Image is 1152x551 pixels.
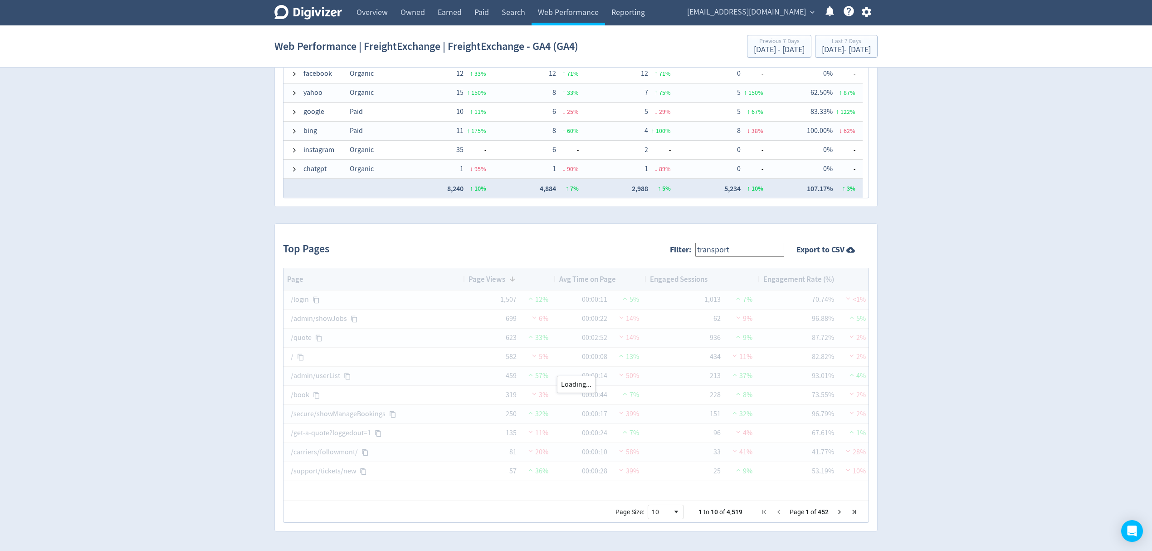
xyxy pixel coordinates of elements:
[703,508,709,516] span: to
[651,127,654,135] span: ↑
[350,145,374,154] span: Organic
[460,164,464,173] span: 1
[303,160,327,178] span: chatgpt
[549,69,556,78] span: 12
[711,508,718,516] span: 10
[471,127,486,135] span: 175 %
[698,508,702,516] span: 1
[1121,520,1143,542] div: Open Intercom Messenger
[659,108,671,116] span: 29 %
[741,141,763,159] span: -
[754,38,805,46] div: Previous 7 Days
[456,69,464,78] span: 12
[659,89,671,97] span: 75 %
[775,508,782,516] div: Previous Page
[467,127,470,135] span: ↑
[670,244,695,255] label: Filter:
[570,184,579,193] span: 7 %
[737,164,741,173] span: 0
[456,126,464,135] span: 11
[303,103,324,121] span: google
[658,184,661,193] span: ↑
[470,165,473,173] span: ↓
[552,145,556,154] span: 6
[790,508,804,516] span: Page
[805,508,809,516] span: 1
[644,88,648,97] span: 7
[644,164,648,173] span: 1
[456,145,464,154] span: 35
[754,46,805,54] div: [DATE] - [DATE]
[283,241,333,257] h2: Top Pages
[833,160,855,178] span: -
[833,141,855,159] span: -
[644,126,648,135] span: 4
[567,69,579,78] span: 71 %
[303,65,332,83] span: facebook
[470,184,473,193] span: ↑
[810,88,833,97] span: 62.50%
[839,89,842,97] span: ↑
[464,141,486,159] span: -
[737,88,741,97] span: 5
[644,107,648,116] span: 5
[654,69,658,78] span: ↑
[562,89,566,97] span: ↑
[807,184,833,193] span: 107.17%
[654,108,658,116] span: ↓
[652,508,673,516] div: 10
[833,65,855,83] span: -
[350,88,374,97] span: Organic
[836,508,843,516] div: Next Page
[807,126,833,135] span: 100.00%
[662,184,671,193] span: 5 %
[566,184,569,193] span: ↑
[467,89,470,97] span: ↑
[822,38,871,46] div: Last 7 Days
[737,107,741,116] span: 5
[615,508,644,516] div: Page Size:
[747,108,750,116] span: ↑
[737,145,741,154] span: 0
[567,108,579,116] span: 25 %
[474,184,486,193] span: 10 %
[741,160,763,178] span: -
[850,508,858,516] div: Last Page
[562,69,566,78] span: ↑
[567,89,579,97] span: 33 %
[818,508,829,516] span: 452
[456,88,464,97] span: 15
[822,46,871,54] div: [DATE] - [DATE]
[840,108,855,116] span: 122 %
[350,126,363,135] span: Paid
[815,35,878,58] button: Last 7 Days[DATE]- [DATE]
[844,89,855,97] span: 87 %
[540,184,556,193] span: 4,884
[456,107,464,116] span: 10
[842,184,845,193] span: ↑
[648,141,671,159] span: -
[761,508,768,516] div: First Page
[747,184,750,193] span: ↑
[562,165,566,173] span: ↓
[648,505,684,519] div: Page Size
[752,184,763,193] span: 10 %
[847,184,855,193] span: 3 %
[552,164,556,173] span: 1
[737,69,741,78] span: 0
[641,69,648,78] span: 12
[839,127,842,135] span: ↓
[747,127,750,135] span: ↓
[656,127,671,135] span: 100 %
[737,126,741,135] span: 8
[744,89,747,97] span: ↑
[556,141,579,159] span: -
[474,165,486,173] span: 95 %
[747,35,811,58] button: Previous 7 Days[DATE] - [DATE]
[562,108,566,116] span: ↓
[654,89,658,97] span: ↑
[552,126,556,135] span: 8
[350,107,363,116] span: Paid
[810,107,833,116] span: 83.33%
[274,32,578,61] h1: Web Performance | FreightExchange | FreightExchange - GA4 (GA4)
